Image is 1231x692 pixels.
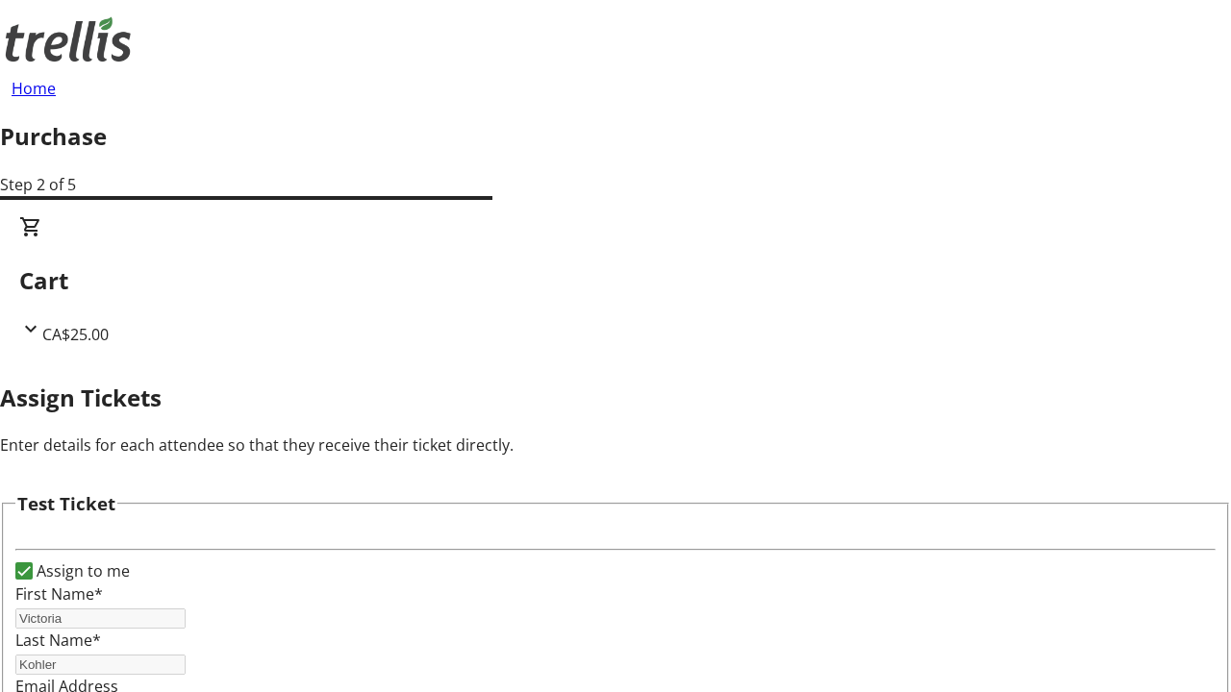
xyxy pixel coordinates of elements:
span: CA$25.00 [42,324,109,345]
label: Last Name* [15,630,101,651]
label: Assign to me [33,559,130,582]
h3: Test Ticket [17,490,115,517]
h2: Cart [19,263,1212,298]
div: CartCA$25.00 [19,215,1212,346]
label: First Name* [15,583,103,605]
